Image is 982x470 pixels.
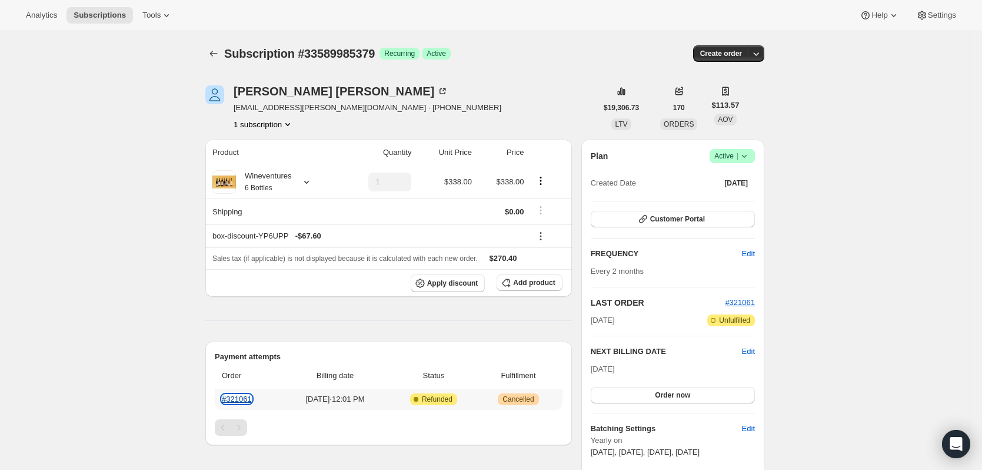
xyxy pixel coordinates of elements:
span: $19,306.73 [604,103,639,112]
button: Edit [735,244,762,263]
button: 170 [666,100,692,116]
th: Unit Price [415,140,475,166]
span: AOV [718,115,733,124]
button: Analytics [19,7,64,24]
span: $270.40 [490,254,517,263]
button: Create order [693,45,749,62]
span: $338.00 [497,177,524,186]
span: Every 2 months [591,267,644,276]
button: Subscriptions [205,45,222,62]
div: [PERSON_NAME] [PERSON_NAME] [234,85,448,97]
th: Shipping [205,198,340,224]
th: Product [205,140,340,166]
button: Product actions [234,118,294,130]
span: Yearly on [591,435,755,446]
span: Analytics [26,11,57,20]
span: Refunded [422,395,452,404]
span: - $67.60 [295,230,321,242]
span: Cancelled [502,395,534,404]
button: Product actions [531,174,550,187]
h2: FREQUENCY [591,248,742,260]
span: Status [392,370,474,382]
span: Edit [742,423,755,435]
span: Susan Cottrell [205,85,224,104]
span: Active [714,150,750,162]
span: Active [427,49,446,58]
button: Apply discount [411,274,485,292]
span: Sales tax (if applicable) is not displayed because it is calculated with each new order. [212,254,478,263]
div: Wineventures [236,170,291,194]
span: [DATE] [591,365,615,373]
span: Created Date [591,177,636,189]
span: $338.00 [444,177,472,186]
span: Unfulfilled [719,316,750,325]
h2: Payment attempts [215,351,562,363]
nav: Pagination [215,419,562,436]
span: [DATE], [DATE], [DATE], [DATE] [591,448,700,456]
span: Billing date [285,370,386,382]
span: [DATE] [591,315,615,326]
button: Shipping actions [531,204,550,217]
button: #321061 [725,297,755,309]
span: Order now [655,390,690,400]
a: #321061 [725,298,755,307]
span: [DATE] · 12:01 PM [285,393,386,405]
div: box-discount-YP6UPP [212,230,524,242]
a: #321061 [222,395,252,403]
button: Customer Portal [591,211,755,227]
div: Open Intercom Messenger [942,430,970,458]
button: Order now [591,387,755,403]
span: $0.00 [505,207,524,216]
span: [EMAIL_ADDRESS][PERSON_NAME][DOMAIN_NAME] · [PHONE_NUMBER] [234,102,501,114]
span: [DATE] [724,178,748,188]
span: Create order [700,49,742,58]
span: Apply discount [427,279,478,288]
button: Settings [909,7,963,24]
th: Quantity [340,140,415,166]
span: Tools [142,11,161,20]
span: Recurring [384,49,415,58]
button: Edit [735,419,762,438]
h2: Plan [591,150,608,162]
button: $19,306.73 [597,100,646,116]
button: Subscriptions [66,7,133,24]
h2: NEXT BILLING DATE [591,346,742,358]
span: Edit [742,248,755,260]
th: Order [215,363,281,389]
span: Subscriptions [74,11,126,20]
span: Settings [928,11,956,20]
h2: LAST ORDER [591,297,725,309]
span: ORDERS [664,120,694,128]
button: Help [853,7,906,24]
span: LTV [615,120,627,128]
button: Tools [135,7,179,24]
span: Help [871,11,887,20]
small: 6 Bottles [245,184,272,192]
span: Fulfillment [481,370,555,382]
span: Customer Portal [650,214,705,224]
h6: Batching Settings [591,423,742,435]
span: $113.57 [711,100,739,111]
span: 170 [673,103,685,112]
button: Add product [497,274,562,291]
th: Price [475,140,528,166]
span: Subscription #33589985379 [224,47,375,60]
button: [DATE] [717,175,755,191]
span: | [737,151,738,161]
span: Add product [513,278,555,287]
button: Edit [742,346,755,358]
